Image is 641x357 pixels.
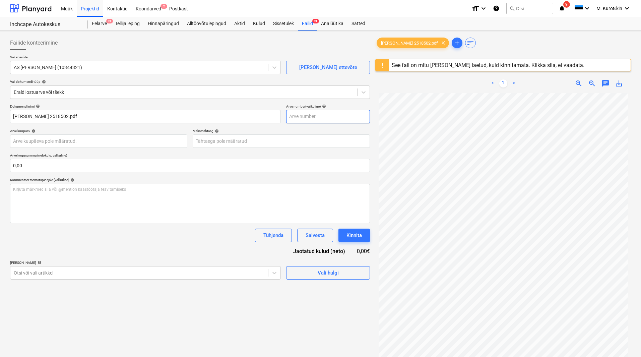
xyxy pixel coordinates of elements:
[88,17,111,31] div: Eelarve
[255,229,292,242] button: Tühjenda
[263,231,283,240] div: Tühjenda
[249,17,269,31] a: Kulud
[10,104,281,109] div: Dokumendi nimi
[286,104,370,109] div: Arve number (valikuline)
[10,110,281,123] input: Dokumendi nimi
[510,79,518,87] a: Next page
[69,178,74,182] span: help
[312,19,319,23] span: 9+
[489,79,497,87] a: Previous page
[183,17,230,31] a: Alltöövõtulepingud
[10,178,370,182] div: Kommentaar raamatupidajale (valikuline)
[298,17,317,31] a: Failid9+
[601,79,610,87] span: chat
[499,79,507,87] a: Page 1 is your current page
[453,39,461,47] span: add
[106,19,113,23] span: 9+
[286,110,370,123] input: Arve number
[111,17,144,31] a: Tellija leping
[347,17,369,31] a: Sätted
[10,79,370,84] div: Vali dokumendi tüüp
[299,63,357,72] div: [PERSON_NAME] ettevõte
[230,17,249,31] a: Aktid
[466,39,474,47] span: sort
[10,21,80,28] div: Inchcape Autokeskus
[193,134,370,148] input: Tähtaega pole määratud
[377,41,442,46] span: [PERSON_NAME] 2518502.pdf
[10,55,281,61] p: Vali ettevõte
[10,153,370,159] p: Arve kogusumma (netokulu, valikuline)
[297,229,333,242] button: Salvesta
[161,4,167,9] span: 2
[10,159,370,172] input: Arve kogusumma (netokulu, valikuline)
[318,269,339,277] div: Vali hulgi
[306,231,325,240] div: Salvesta
[30,129,36,133] span: help
[356,247,370,255] div: 0,00€
[35,104,40,108] span: help
[321,104,326,108] span: help
[41,80,46,84] span: help
[298,17,317,31] div: Failid
[338,229,370,242] button: Kinnita
[392,62,584,68] div: See fail on mitu [PERSON_NAME] laetud, kuid kinnitamata. Klikka siia, et vaadata.
[10,260,281,265] div: [PERSON_NAME]
[10,129,187,133] div: Arve kuupäev
[286,266,370,280] button: Vali hulgi
[144,17,183,31] a: Hinnapäringud
[575,79,583,87] span: zoom_in
[588,79,596,87] span: zoom_out
[10,134,187,148] input: Arve kuupäeva pole määratud.
[286,61,370,74] button: [PERSON_NAME] ettevõte
[213,129,219,133] span: help
[10,39,58,47] span: Failide konteerimine
[36,260,42,264] span: help
[439,39,447,47] span: clear
[193,129,370,133] div: Maksetähtaeg
[283,247,356,255] div: Jaotatud kulud (neto)
[88,17,111,31] a: Eelarve9+
[317,17,347,31] a: Analüütika
[346,231,362,240] div: Kinnita
[615,79,623,87] span: save_alt
[377,38,449,48] div: [PERSON_NAME] 2518502.pdf
[269,17,298,31] a: Sissetulek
